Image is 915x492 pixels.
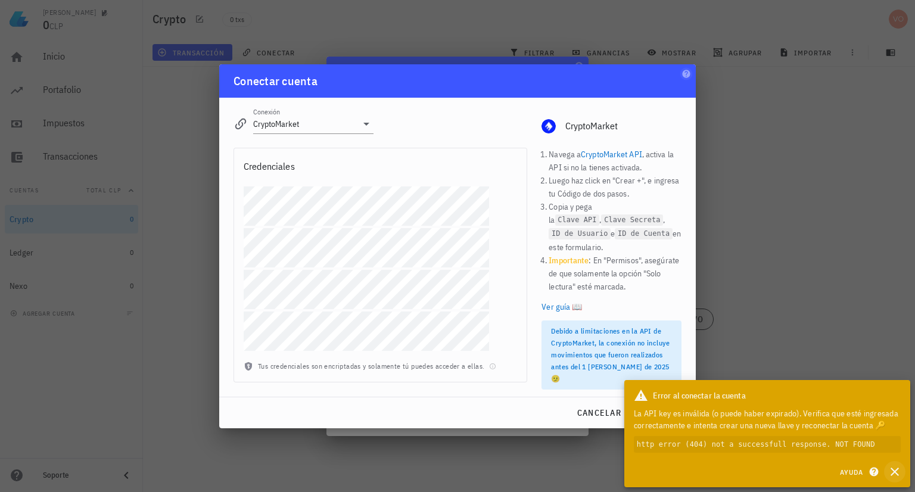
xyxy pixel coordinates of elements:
code: http error (404) not a successfull response. NOT FOUND [634,436,901,453]
div: Conectar cuenta [234,71,318,91]
div: Credenciales [244,158,295,175]
div: La API key es inválida (o puede haber expirado). Verifica que esté ingresada correctamente e inte... [634,407,901,431]
li: Copia y pega la , , e en este formulario. [549,200,681,254]
li: : En "Permisos", asegúrate de que solamente la opción "Solo lectura" esté marcada. [549,254,681,293]
div: CryptoMarket [565,120,681,132]
code: ID de Usuario [549,228,611,239]
li: Luego haz click en "Crear +", e ingresa tu Código de dos pasos. [549,174,681,200]
code: Clave Secreta [601,214,663,226]
li: Navega a , activa la API si no la tienes activada. [549,148,681,174]
span: cancelar [577,407,621,418]
button: cancelar [572,402,626,424]
code: ID de Cuenta [615,228,673,239]
label: Conexión [253,107,280,116]
span: Debido a limitaciones en la API de CryptoMarket, la conexión no incluye movimientos que fueron re... [551,326,670,383]
code: Clave API [555,214,600,226]
b: Importante [549,255,589,266]
div: Tus credenciales son encriptadas y solamente tú puedes acceder a ellas. [234,360,527,382]
span: Ayuda [839,466,876,477]
a: Ver guía 📖 [541,300,681,313]
button: Ayuda [832,463,884,480]
a: CryptoMarket API [581,149,642,160]
span: Error al conectar la cuenta [653,389,746,402]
